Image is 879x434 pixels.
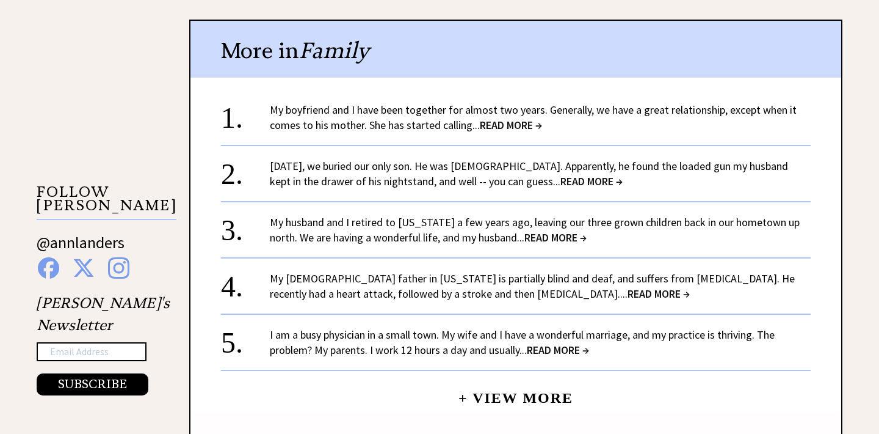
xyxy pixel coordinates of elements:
span: READ MORE → [560,174,623,188]
div: 3. [221,215,270,237]
input: Email Address [37,342,146,362]
span: READ MORE → [527,343,589,357]
div: 1. [221,102,270,125]
img: facebook%20blue.png [38,257,59,279]
img: instagram%20blue.png [108,257,129,279]
p: FOLLOW [PERSON_NAME] [37,185,176,220]
div: 2. [221,158,270,181]
a: @annlanders [37,232,125,265]
span: READ MORE → [480,118,542,132]
a: My boyfriend and I have been together for almost two years. Generally, we have a great relationsh... [270,103,797,132]
div: 4. [221,271,270,293]
a: My [DEMOGRAPHIC_DATA] father in [US_STATE] is partially blind and deaf, and suffers from [MEDICAL... [270,271,795,301]
button: SUBSCRIBE [37,373,148,395]
span: Family [299,37,369,64]
div: [PERSON_NAME]'s Newsletter [37,292,170,396]
a: [DATE], we buried our only son. He was [DEMOGRAPHIC_DATA]. Apparently, he found the loaded gun my... [270,159,788,188]
a: My husband and I retired to [US_STATE] a few years ago, leaving our three grown children back in ... [270,215,800,245]
span: READ MORE → [524,230,587,245]
div: More in [190,21,841,78]
span: READ MORE → [628,287,690,301]
div: 5. [221,327,270,350]
a: I am a busy physician in a small town. My wife and I have a wonderful marriage, and my practice i... [270,328,775,357]
a: + View More [458,380,573,406]
img: x%20blue.png [73,257,95,279]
